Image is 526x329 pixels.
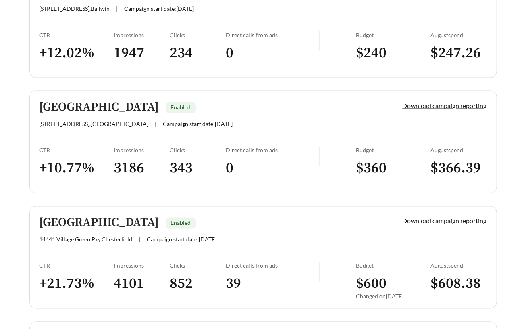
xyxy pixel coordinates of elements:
h3: 39 [226,275,319,293]
div: August spend [431,31,487,38]
h3: 4101 [114,275,170,293]
h5: [GEOGRAPHIC_DATA] [40,216,159,230]
div: Clicks [170,262,226,269]
h3: 1947 [114,44,170,62]
h3: + 12.02 % [40,44,114,62]
div: Clicks [170,31,226,38]
div: Impressions [114,31,170,38]
h3: $ 360 [356,159,431,178]
img: line [319,31,320,51]
div: Impressions [114,262,170,269]
div: August spend [431,147,487,154]
div: CTR [40,31,114,38]
span: Campaign start date: [DATE] [147,236,217,243]
h3: 234 [170,44,226,62]
span: Campaign start date: [DATE] [163,121,233,128]
span: Campaign start date: [DATE] [125,5,194,12]
h3: $ 366.39 [431,159,487,178]
a: Download campaign reporting [403,102,487,109]
div: Changed on [DATE] [356,293,431,300]
div: August spend [431,262,487,269]
span: [STREET_ADDRESS] , [GEOGRAPHIC_DATA] [40,121,149,128]
h3: $ 247.26 [431,44,487,62]
span: | [139,236,141,243]
a: [GEOGRAPHIC_DATA]Enabled14441 Village Green Pky,Chesterfield|Campaign start date:[DATE]Download c... [29,206,497,309]
img: line [319,262,320,282]
div: CTR [40,262,114,269]
span: 14441 Village Green Pky , Chesterfield [40,236,133,243]
span: Enabled [171,220,191,226]
div: Budget [356,147,431,154]
div: Direct calls from ads [226,31,319,38]
h3: 343 [170,159,226,178]
h3: + 21.73 % [40,275,114,293]
div: Direct calls from ads [226,262,319,269]
a: [GEOGRAPHIC_DATA]Enabled[STREET_ADDRESS],[GEOGRAPHIC_DATA]|Campaign start date:[DATE]Download cam... [29,91,497,193]
h3: 0 [226,159,319,178]
a: Download campaign reporting [403,217,487,225]
img: line [319,147,320,166]
h5: [GEOGRAPHIC_DATA] [40,101,159,114]
h3: $ 600 [356,275,431,293]
h3: 0 [226,44,319,62]
div: Direct calls from ads [226,147,319,154]
span: | [155,121,157,128]
div: Impressions [114,147,170,154]
h3: + 10.77 % [40,159,114,178]
span: Enabled [171,104,191,111]
div: CTR [40,147,114,154]
h3: 852 [170,275,226,293]
span: [STREET_ADDRESS] , Ballwin [40,5,110,12]
h3: 3186 [114,159,170,178]
h3: $ 240 [356,44,431,62]
div: Budget [356,262,431,269]
span: | [116,5,118,12]
h3: $ 608.38 [431,275,487,293]
div: Budget [356,31,431,38]
div: Clicks [170,147,226,154]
